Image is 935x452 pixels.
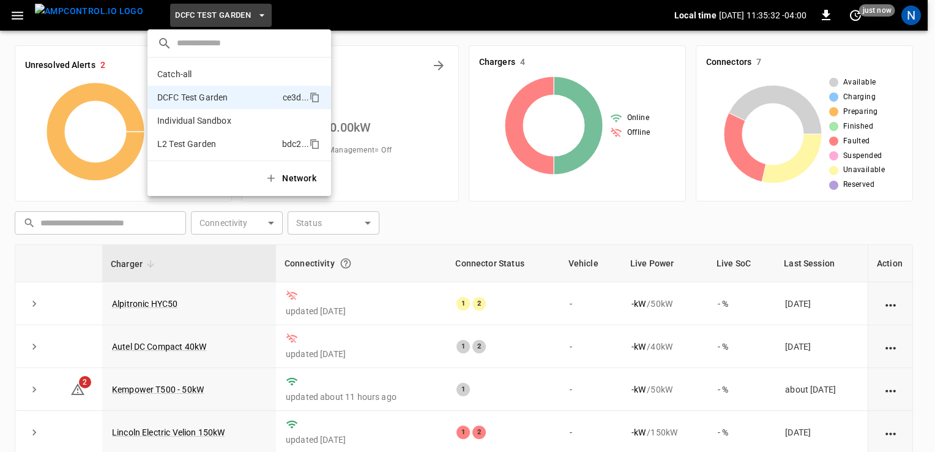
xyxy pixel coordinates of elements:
p: L2 Test Garden [157,138,277,150]
p: Individual Sandbox [157,115,277,127]
div: copy [308,90,322,105]
p: DCFC Test Garden [157,91,278,104]
div: copy [308,137,322,151]
button: Network [258,166,326,191]
p: Catch-all [157,68,277,80]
